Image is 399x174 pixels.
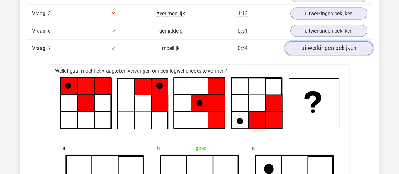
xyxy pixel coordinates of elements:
[157,142,242,155] div: goed
[252,142,255,155] span: c
[290,25,367,37] a: uitwerkingen bekijken
[62,142,65,155] span: a
[162,45,179,51] span: moeilijk
[32,45,48,52] span: Vraag
[32,10,48,17] span: Vraag
[157,10,185,17] span: zeer moeilijk
[159,28,183,34] span: gemiddeld
[32,27,48,35] span: Vraag
[238,28,248,34] span: 0:51
[238,10,248,17] span: 1:13
[285,41,373,55] a: uitwerkingen bekijken
[48,10,51,16] span: 5
[48,28,51,34] span: 6
[48,45,51,51] span: 7
[157,142,160,155] span: b
[290,8,367,20] a: uitwerkingen bekijken
[238,45,248,51] span: 0:54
